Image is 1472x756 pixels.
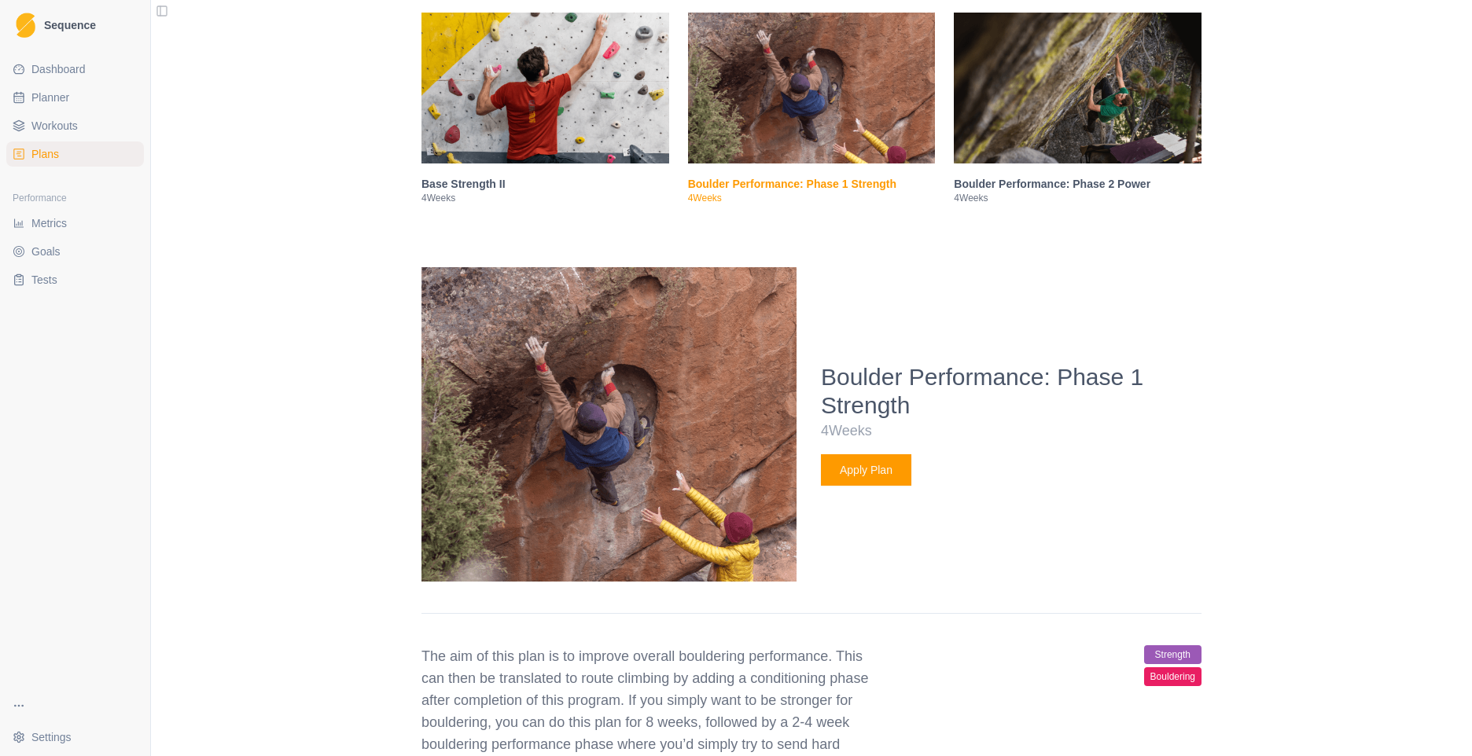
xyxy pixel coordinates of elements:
h3: Boulder Performance: Phase 2 Power [954,176,1202,192]
a: Workouts [6,113,144,138]
span: Metrics [31,215,67,231]
img: Boulder Performance: Phase 1 Strength [688,13,936,163]
button: Settings [6,725,144,750]
img: Boulder Performance: Phase 2 Power [954,13,1202,163]
span: Plans [31,146,59,162]
h3: Boulder Performance: Phase 1 Strength [688,176,936,192]
div: Performance [6,185,144,211]
span: Planner [31,90,69,105]
p: 4 Weeks [821,420,1202,442]
span: Goals [31,244,61,259]
p: 4 Weeks [954,192,1202,204]
h3: Base Strength II [421,176,669,192]
span: bouldering [1144,667,1202,686]
a: Metrics [6,211,144,236]
span: Tests [31,272,57,288]
img: Boulder Performance: Phase 1 Strength [421,267,797,582]
p: 4 Weeks [688,192,936,204]
button: Apply Plan [821,454,911,486]
a: Plans [6,141,144,167]
span: strength [1144,645,1202,664]
a: Planner [6,85,144,110]
img: Base Strength II [421,13,669,163]
p: 4 Weeks [421,192,669,204]
span: Dashboard [31,61,86,77]
span: Sequence [44,20,96,31]
img: Logo [16,13,35,39]
a: Tests [6,267,144,292]
a: Dashboard [6,57,144,82]
a: LogoSequence [6,6,144,44]
a: Goals [6,239,144,264]
h4: Boulder Performance: Phase 1 Strength [821,363,1202,420]
span: Workouts [31,118,78,134]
